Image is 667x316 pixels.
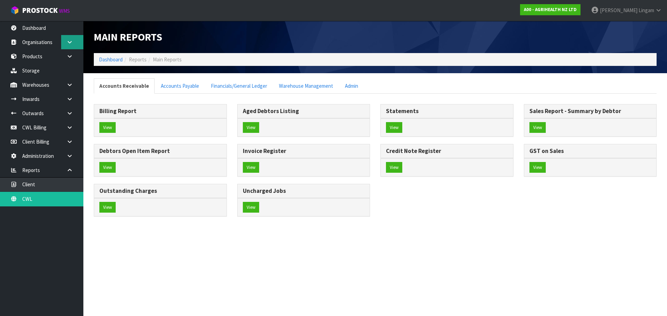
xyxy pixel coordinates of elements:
[243,148,365,154] h3: Invoice Register
[243,188,365,194] h3: Uncharged Jobs
[386,108,508,114] h3: Statements
[529,108,651,114] h3: Sales Report - Summary by Debtor
[94,78,155,93] a: Accounts Receivable
[386,122,402,133] button: View
[386,162,402,173] button: View
[243,202,259,213] button: View
[129,56,147,63] span: Reports
[99,148,221,154] h3: Debtors Open Item Report
[155,78,205,93] a: Accounts Payable
[386,148,508,154] h3: Credit Note Register
[10,6,19,15] img: cube-alt.png
[99,162,116,173] button: View
[22,6,58,15] span: ProStock
[600,7,637,14] span: [PERSON_NAME]
[520,4,580,15] a: A00 - AGRIHEALTH NZ LTD
[153,56,182,63] span: Main Reports
[529,122,546,133] button: View
[99,108,221,114] h3: Billing Report
[94,30,162,43] span: Main Reports
[639,7,654,14] span: Lingam
[243,122,259,133] button: View
[524,7,577,12] strong: A00 - AGRIHEALTH NZ LTD
[339,78,364,93] a: Admin
[99,202,116,213] button: View
[59,8,70,14] small: WMS
[205,78,273,93] a: Financials/General Ledger
[243,162,259,173] button: View
[529,148,651,154] h3: GST on Sales
[99,56,123,63] a: Dashboard
[99,122,116,133] a: View
[99,188,221,194] h3: Outstanding Charges
[243,108,365,114] h3: Aged Debtors Listing
[529,162,546,173] button: View
[273,78,339,93] a: Warehouse Management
